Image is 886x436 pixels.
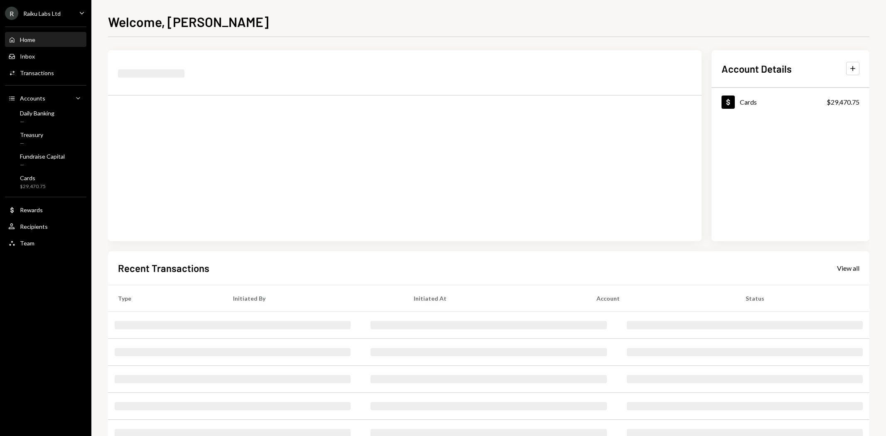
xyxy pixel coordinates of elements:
[736,285,869,311] th: Status
[5,107,86,127] a: Daily Banking—
[5,219,86,234] a: Recipients
[712,88,869,116] a: Cards$29,470.75
[5,129,86,149] a: Treasury—
[20,95,45,102] div: Accounts
[404,285,586,311] th: Initiated At
[827,97,859,107] div: $29,470.75
[20,183,46,190] div: $29,470.75
[118,261,209,275] h2: Recent Transactions
[5,49,86,64] a: Inbox
[20,162,65,169] div: —
[587,285,736,311] th: Account
[20,69,54,76] div: Transactions
[5,150,86,170] a: Fundraise Capital—
[5,172,86,192] a: Cards$29,470.75
[108,285,223,311] th: Type
[20,36,35,43] div: Home
[5,235,86,250] a: Team
[5,91,86,105] a: Accounts
[20,131,43,138] div: Treasury
[5,202,86,217] a: Rewards
[837,263,859,272] a: View all
[5,65,86,80] a: Transactions
[5,32,86,47] a: Home
[20,140,43,147] div: —
[20,174,46,181] div: Cards
[20,110,54,117] div: Daily Banking
[20,153,65,160] div: Fundraise Capital
[20,240,34,247] div: Team
[23,10,61,17] div: Raiku Labs Ltd
[223,285,404,311] th: Initiated By
[740,98,757,106] div: Cards
[20,118,54,125] div: —
[20,53,35,60] div: Inbox
[20,223,48,230] div: Recipients
[837,264,859,272] div: View all
[5,7,18,20] div: R
[108,13,269,30] h1: Welcome, [PERSON_NAME]
[20,206,43,213] div: Rewards
[722,62,792,76] h2: Account Details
